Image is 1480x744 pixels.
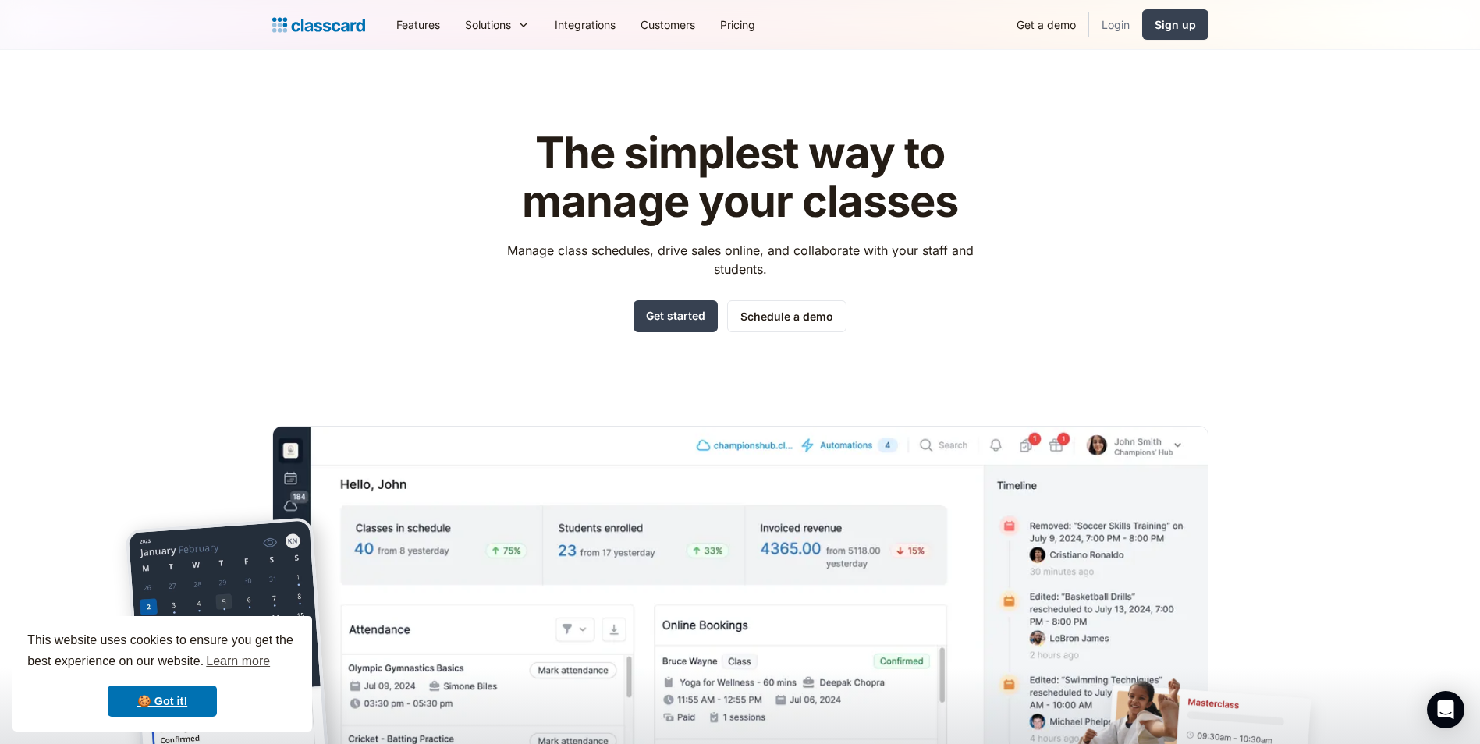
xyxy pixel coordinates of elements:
[492,241,988,278] p: Manage class schedules, drive sales online, and collaborate with your staff and students.
[1155,16,1196,33] div: Sign up
[727,300,846,332] a: Schedule a demo
[108,686,217,717] a: dismiss cookie message
[465,16,511,33] div: Solutions
[272,14,365,36] a: home
[1089,7,1142,42] a: Login
[708,7,768,42] a: Pricing
[634,300,718,332] a: Get started
[1004,7,1088,42] a: Get a demo
[1427,691,1464,728] div: Open Intercom Messenger
[628,7,708,42] a: Customers
[492,129,988,225] h1: The simplest way to manage your classes
[204,650,272,673] a: learn more about cookies
[542,7,628,42] a: Integrations
[12,616,312,732] div: cookieconsent
[453,7,542,42] div: Solutions
[384,7,453,42] a: Features
[27,631,297,673] span: This website uses cookies to ensure you get the best experience on our website.
[1142,9,1208,40] a: Sign up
